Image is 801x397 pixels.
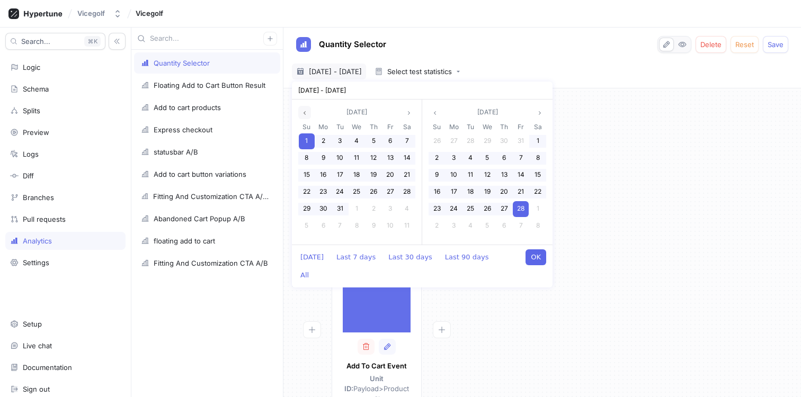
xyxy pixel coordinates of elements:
[73,5,126,22] button: Vicegolf
[77,9,105,18] div: Vicegolf
[496,133,512,149] div: 30
[349,218,366,234] div: 08 Jan 2025
[496,218,513,234] div: 06 Mar 2025
[517,204,524,212] span: 28
[450,204,458,212] span: 24
[405,204,409,212] span: 4
[365,133,382,150] div: 05 Dec 2024
[513,201,530,218] div: 28 Feb 2025
[336,154,343,161] span: 10
[372,137,376,145] span: 5
[462,150,478,166] div: 4
[332,218,349,234] div: 07 Jan 2025
[365,167,382,184] div: 19 Dec 2024
[355,221,359,229] span: 8
[336,187,344,195] span: 24
[452,154,456,161] span: 3
[479,218,495,234] div: 5
[429,218,445,234] div: 2
[315,201,332,218] div: 30 Dec 2024
[398,150,415,167] div: 14 Dec 2024
[136,10,163,17] span: Vicegolf
[23,363,72,372] div: Documentation
[696,36,726,53] button: Delete
[519,221,523,229] span: 7
[462,201,478,217] div: 25
[496,184,513,201] div: 20 Feb 2025
[462,167,478,183] div: 11
[292,82,553,100] div: [DATE] - [DATE]
[446,150,462,166] div: 3
[372,204,376,212] span: 2
[513,184,529,200] div: 21
[295,249,329,265] button: [DATE]
[429,121,546,234] div: Feb 2025
[299,184,315,200] div: 22
[763,36,788,53] button: Save
[342,106,371,119] button: [DATE]
[322,154,325,161] span: 9
[446,133,462,149] div: 27
[513,150,530,167] div: 07 Feb 2025
[302,122,310,132] span: Su
[530,133,546,149] div: 1
[338,221,342,229] span: 7
[537,204,539,212] span: 1
[440,249,494,265] button: Last 90 days
[399,201,415,217] div: 4
[429,167,446,184] div: 09 Feb 2025
[309,66,362,77] span: [DATE] - [DATE]
[429,184,445,200] div: 16
[298,106,311,119] button: angle left
[84,36,101,47] div: K
[700,41,722,48] span: Delete
[450,137,458,145] span: 27
[399,218,415,234] div: 11
[337,170,343,178] span: 17
[496,167,512,183] div: 13
[496,167,513,184] div: 13 Feb 2025
[154,59,210,67] div: Quantity Selector
[304,170,310,178] span: 15
[399,150,415,166] div: 14
[479,167,495,183] div: 12
[435,221,439,229] span: 2
[372,221,376,229] span: 9
[387,154,394,161] span: 13
[479,133,496,150] div: 29 Jan 2025
[484,204,491,212] span: 26
[349,218,364,234] div: 8
[349,201,366,218] div: 01 Jan 2025
[429,167,445,183] div: 9
[298,218,315,234] div: 05 Jan 2025
[332,201,349,218] div: 31 Dec 2024
[446,218,462,234] div: 3
[468,154,473,161] span: 4
[349,150,364,166] div: 11
[370,187,377,195] span: 26
[382,167,398,183] div: 20
[315,133,331,149] div: 2
[433,137,441,145] span: 26
[479,218,496,234] div: 05 Mar 2025
[332,133,349,150] div: 03 Dec 2024
[405,137,409,145] span: 7
[513,133,530,150] div: 31 Jan 2025
[479,133,495,149] div: 29
[315,218,331,234] div: 6
[530,218,546,234] div: 8
[366,133,381,149] div: 5
[513,150,529,166] div: 7
[433,204,441,212] span: 23
[496,150,512,166] div: 6
[295,267,314,283] button: All
[467,204,474,212] span: 25
[305,137,308,145] span: 1
[387,221,394,229] span: 10
[536,154,540,161] span: 8
[349,184,366,201] div: 25 Dec 2024
[429,201,446,218] div: 23 Feb 2025
[298,133,315,150] div: 01 Dec 2024
[382,201,398,217] div: 3
[353,187,360,195] span: 25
